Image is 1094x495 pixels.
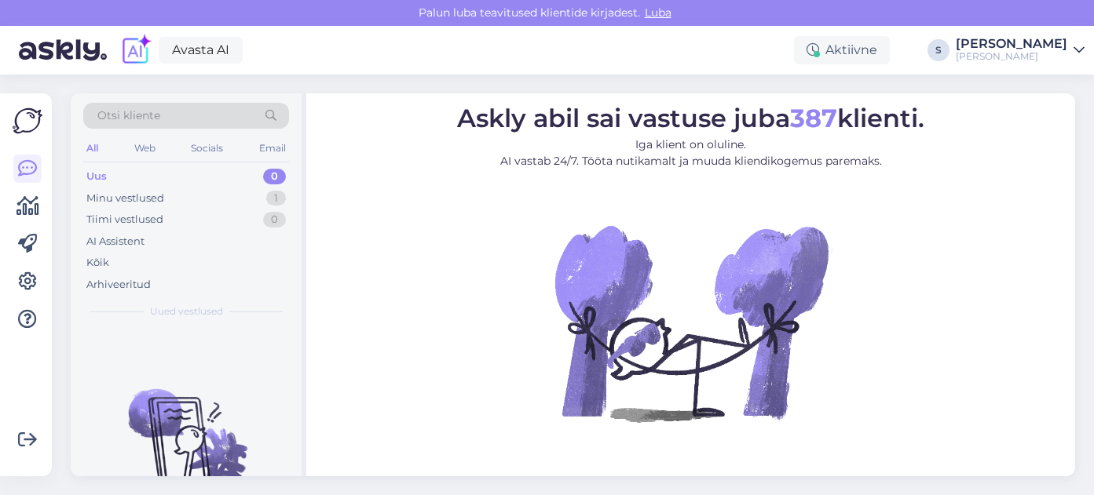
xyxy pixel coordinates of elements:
img: No Chat active [550,181,832,464]
div: 0 [263,169,286,184]
div: Kõik [86,255,109,271]
a: Avasta AI [159,37,243,64]
div: Aktiivne [794,36,890,64]
div: S [928,39,949,61]
div: [PERSON_NAME] [956,50,1067,63]
div: 1 [266,191,286,206]
div: Uus [86,169,107,184]
div: AI Assistent [86,234,145,249]
img: Askly Logo [13,106,42,136]
span: Askly abil sai vastuse juba klienti. [457,102,924,133]
p: Iga klient on oluline. AI vastab 24/7. Tööta nutikamalt ja muuda kliendikogemus paremaks. [457,136,924,169]
span: Uued vestlused [150,304,223,318]
span: Luba [640,5,676,20]
div: All [83,138,101,158]
div: Email [256,138,289,158]
div: Arhiveeritud [86,277,151,293]
div: Socials [188,138,226,158]
span: Otsi kliente [97,107,160,124]
b: 387 [790,102,837,133]
div: Tiimi vestlused [86,212,163,227]
div: 0 [263,212,286,227]
img: explore-ai [119,34,152,67]
div: [PERSON_NAME] [956,38,1067,50]
div: Minu vestlused [86,191,164,206]
div: Web [131,138,159,158]
a: [PERSON_NAME][PERSON_NAME] [956,38,1085,63]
